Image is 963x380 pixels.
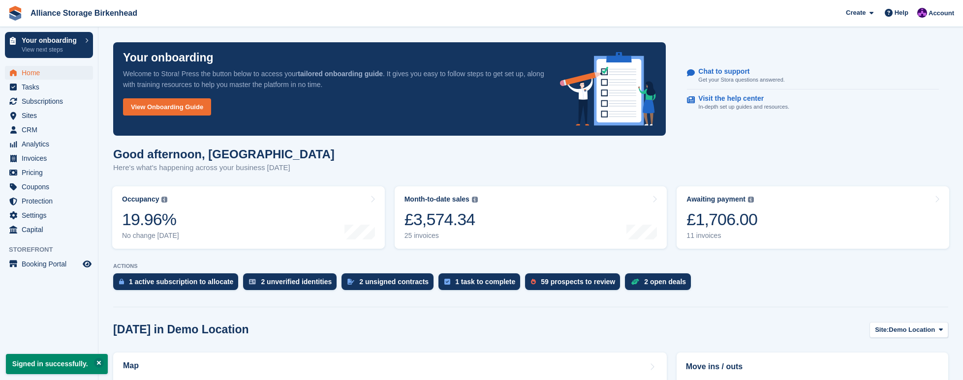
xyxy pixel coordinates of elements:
img: contract_signature_icon-13c848040528278c33f63329250d36e43548de30e8caae1d1a13099fd9432cc5.svg [347,279,354,285]
a: View Onboarding Guide [123,98,211,116]
a: menu [5,137,93,151]
h2: Map [123,361,139,370]
img: icon-info-grey-7440780725fd019a000dd9b08b2336e03edf1995a4989e88bcd33f0948082b44.svg [472,197,478,203]
div: Awaiting payment [686,195,746,204]
span: Account [929,8,954,18]
a: 2 unverified identities [243,273,342,295]
a: Occupancy 19.96% No change [DATE] [112,186,385,249]
a: menu [5,208,93,222]
div: 11 invoices [686,232,757,240]
a: menu [5,166,93,179]
p: Visit the help center [698,94,781,103]
div: No change [DATE] [122,232,179,240]
p: Here's what's happening across your business [DATE] [113,162,335,174]
span: Sites [22,109,81,122]
a: menu [5,151,93,165]
h2: [DATE] in Demo Location [113,323,249,336]
img: active_subscription_to_allocate_icon-d502201f5373d7db506a760aba3b589e785aa758c864c3986d89f69b8ff3... [119,278,124,285]
div: 59 prospects to review [541,278,615,286]
span: Help [895,8,908,18]
span: Create [846,8,866,18]
a: menu [5,257,93,271]
a: Alliance Storage Birkenhead [27,5,141,21]
a: menu [5,223,93,236]
span: Settings [22,208,81,222]
div: 2 unverified identities [261,278,332,286]
p: Your onboarding [123,52,214,63]
p: Chat to support [698,67,777,76]
span: Storefront [9,245,98,255]
div: 2 unsigned contracts [359,278,429,286]
a: 2 open deals [625,273,696,295]
a: 59 prospects to review [525,273,625,295]
img: task-75834270c22a3079a89374b754ae025e5fb1db73e45f91037f5363f120a921f8.svg [444,279,450,285]
a: menu [5,80,93,94]
a: menu [5,109,93,122]
span: Coupons [22,180,81,194]
span: Pricing [22,166,81,179]
p: ACTIONS [113,263,948,269]
a: menu [5,180,93,194]
div: £1,706.00 [686,209,757,230]
div: 1 active subscription to allocate [129,278,233,286]
div: Occupancy [122,195,159,204]
button: Site: Demo Location [870,322,948,338]
span: Demo Location [889,325,935,335]
img: Romilly Norton [917,8,927,18]
div: 2 open deals [644,278,686,286]
p: View next steps [22,45,80,54]
a: Visit the help center In-depth set up guides and resources. [687,89,939,116]
img: deal-1b604bf984904fb50ccaf53a9ad4b4a5d6e5aea283cecdc64d6e3604feb123c2.svg [631,278,639,285]
a: menu [5,123,93,137]
div: £3,574.34 [404,209,478,230]
img: verify_identity-adf6edd0f0f0b5bbfe63781bf79b02c33cf7c696d77639b501bdc392416b5a36.svg [249,279,256,285]
a: Preview store [81,258,93,270]
div: 25 invoices [404,232,478,240]
h2: Move ins / outs [686,361,939,373]
span: Subscriptions [22,94,81,108]
div: 1 task to complete [455,278,515,286]
span: Analytics [22,137,81,151]
span: CRM [22,123,81,137]
a: Awaiting payment £1,706.00 11 invoices [677,186,949,249]
div: 19.96% [122,209,179,230]
span: Invoices [22,151,81,165]
a: menu [5,194,93,208]
img: stora-icon-8386f47178a22dfd0bd8f6a31ec36ba5ce8667c1dd55bd0f319d3a0aa187defe.svg [8,6,23,21]
img: icon-info-grey-7440780725fd019a000dd9b08b2336e03edf1995a4989e88bcd33f0948082b44.svg [748,197,754,203]
a: Your onboarding View next steps [5,32,93,58]
span: Capital [22,223,81,236]
p: Welcome to Stora! Press the button below to access your . It gives you easy to follow steps to ge... [123,68,544,90]
div: Month-to-date sales [404,195,469,204]
a: 2 unsigned contracts [342,273,438,295]
a: Chat to support Get your Stora questions answered. [687,62,939,89]
span: Protection [22,194,81,208]
h1: Good afternoon, [GEOGRAPHIC_DATA] [113,147,335,161]
p: Your onboarding [22,37,80,44]
span: Site: [875,325,889,335]
img: icon-info-grey-7440780725fd019a000dd9b08b2336e03edf1995a4989e88bcd33f0948082b44.svg [161,197,167,203]
p: Signed in successfully. [6,354,108,374]
img: onboarding-info-6c161a55d2c0e0a8cae90662b2fe09162a5109e8cc188191df67fb4f79e88e88.svg [560,52,656,126]
span: Tasks [22,80,81,94]
p: Get your Stora questions answered. [698,76,784,84]
span: Home [22,66,81,80]
a: menu [5,94,93,108]
a: 1 task to complete [438,273,525,295]
p: In-depth set up guides and resources. [698,103,789,111]
a: menu [5,66,93,80]
strong: tailored onboarding guide [298,70,383,78]
img: prospect-51fa495bee0391a8d652442698ab0144808aea92771e9ea1ae160a38d050c398.svg [531,279,536,285]
a: 1 active subscription to allocate [113,273,243,295]
a: Month-to-date sales £3,574.34 25 invoices [395,186,667,249]
span: Booking Portal [22,257,81,271]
